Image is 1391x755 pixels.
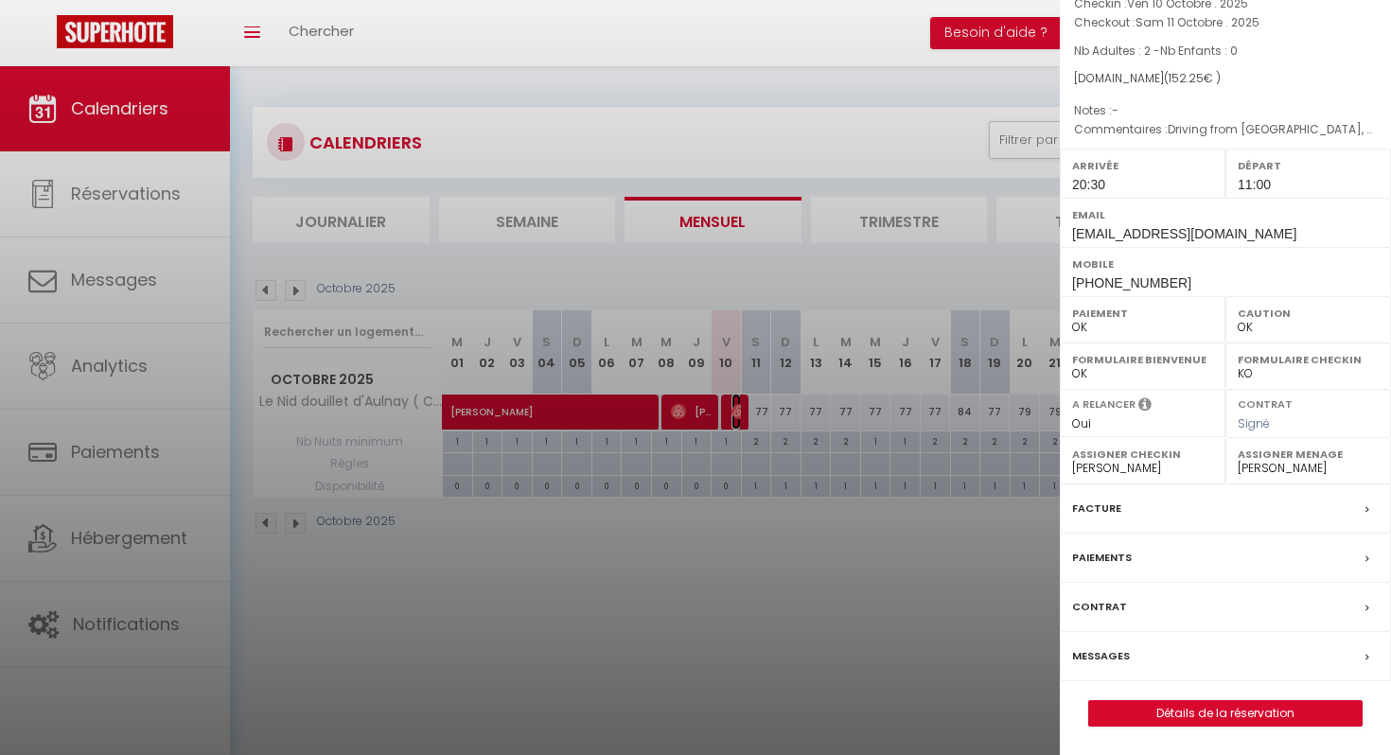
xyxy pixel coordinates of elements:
[1238,445,1379,464] label: Assigner Menage
[1072,226,1296,241] span: [EMAIL_ADDRESS][DOMAIN_NAME]
[1160,43,1238,59] span: Nb Enfants : 0
[1074,101,1377,120] p: Notes :
[1238,304,1379,323] label: Caution
[1072,548,1132,568] label: Paiements
[1074,43,1238,59] span: Nb Adultes : 2 -
[1088,700,1363,727] button: Détails de la réservation
[1112,102,1118,118] span: -
[1238,156,1379,175] label: Départ
[1072,597,1127,617] label: Contrat
[1238,350,1379,369] label: Formulaire Checkin
[1072,255,1379,273] label: Mobile
[1238,415,1270,431] span: Signé
[1072,646,1130,666] label: Messages
[1072,156,1213,175] label: Arrivée
[1138,396,1152,417] i: Sélectionner OUI si vous souhaiter envoyer les séquences de messages post-checkout
[1136,14,1259,30] span: Sam 11 Octobre . 2025
[1072,350,1213,369] label: Formulaire Bienvenue
[1074,120,1377,139] p: Commentaires :
[1169,70,1204,86] span: 152.25
[1072,304,1213,323] label: Paiement
[1072,275,1191,290] span: [PHONE_NUMBER]
[1072,205,1379,224] label: Email
[1089,701,1362,726] a: Détails de la réservation
[1074,13,1377,32] p: Checkout :
[1238,396,1293,409] label: Contrat
[1074,70,1377,88] div: [DOMAIN_NAME]
[1238,177,1271,192] span: 11:00
[1072,499,1121,518] label: Facture
[1072,445,1213,464] label: Assigner Checkin
[1164,70,1221,86] span: ( € )
[1072,177,1105,192] span: 20:30
[1072,396,1136,413] label: A relancer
